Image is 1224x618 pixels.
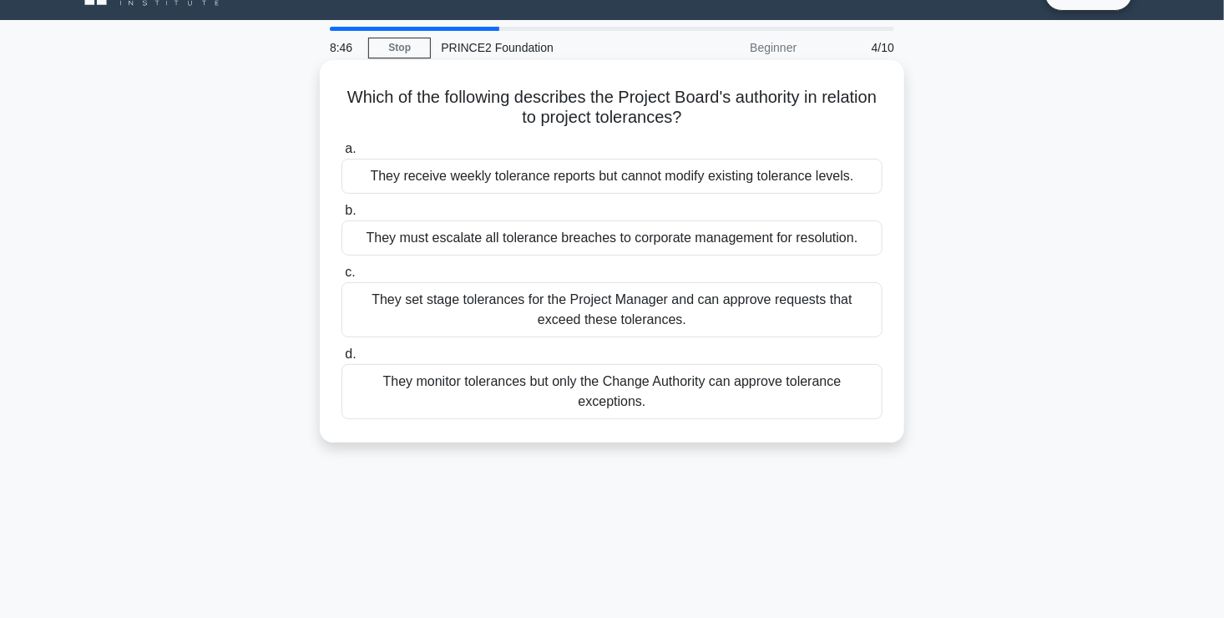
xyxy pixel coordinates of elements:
[345,203,356,217] span: b.
[320,31,368,64] div: 8:46
[341,159,883,194] div: They receive weekly tolerance reports but cannot modify existing tolerance levels.
[345,265,355,279] span: c.
[341,220,883,256] div: They must escalate all tolerance breaches to corporate management for resolution.
[341,282,883,337] div: They set stage tolerances for the Project Manager and can approve requests that exceed these tole...
[345,141,356,155] span: a.
[345,347,356,361] span: d.
[660,31,807,64] div: Beginner
[341,364,883,419] div: They monitor tolerances but only the Change Authority can approve tolerance exceptions.
[368,38,431,58] a: Stop
[340,87,884,129] h5: Which of the following describes the Project Board's authority in relation to project tolerances?
[431,31,660,64] div: PRINCE2 Foundation
[807,31,904,64] div: 4/10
